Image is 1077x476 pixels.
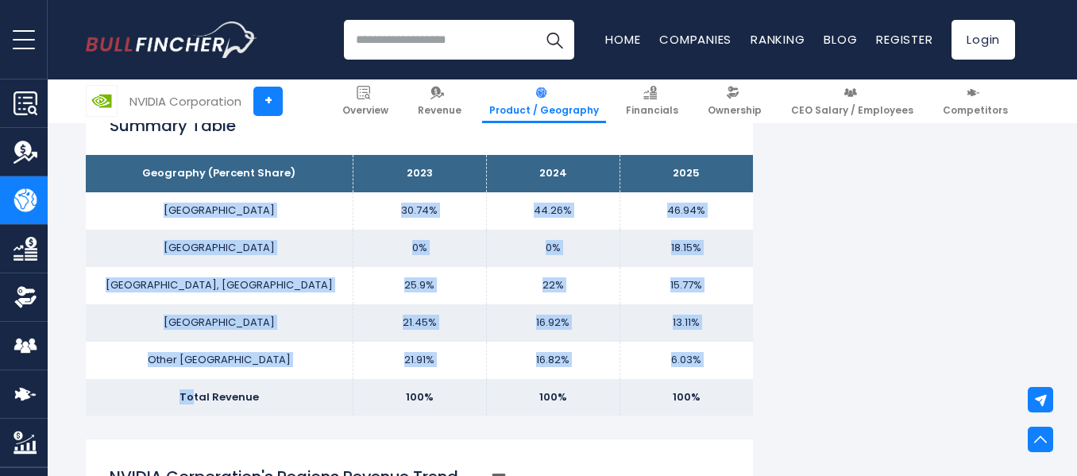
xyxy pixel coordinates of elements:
td: 18.15% [620,230,753,267]
td: 30.74% [353,192,486,230]
a: Financials [619,79,685,123]
td: 0% [353,230,486,267]
a: Product / Geography [482,79,606,123]
td: 13.11% [620,304,753,342]
td: 16.82% [486,342,620,379]
td: 100% [620,379,753,416]
th: 2025 [620,155,753,192]
span: Product / Geography [489,104,599,117]
a: Ranking [751,31,805,48]
a: Ownership [701,79,769,123]
span: Ownership [708,104,762,117]
span: Competitors [943,104,1008,117]
td: [GEOGRAPHIC_DATA] [86,304,353,342]
span: Revenue [418,104,461,117]
a: Go to homepage [86,21,257,58]
a: Home [605,31,640,48]
a: Overview [335,79,396,123]
td: 22% [486,267,620,304]
img: Bullfincher logo [86,21,257,58]
a: Login [952,20,1015,60]
td: 0% [486,230,620,267]
th: 2023 [353,155,486,192]
td: [GEOGRAPHIC_DATA], [GEOGRAPHIC_DATA] [86,267,353,304]
button: Search [535,20,574,60]
td: 46.94% [620,192,753,230]
td: 21.45% [353,304,486,342]
td: 25.9% [353,267,486,304]
td: 44.26% [486,192,620,230]
span: Financials [626,104,678,117]
td: 21.91% [353,342,486,379]
td: Other [GEOGRAPHIC_DATA] [86,342,353,379]
td: 6.03% [620,342,753,379]
div: NVIDIA Corporation [129,92,241,110]
img: Ownership [14,285,37,309]
a: Competitors [936,79,1015,123]
a: Blog [824,31,857,48]
th: Geography (Percent Share) [86,155,353,192]
a: Revenue [411,79,469,123]
td: 16.92% [486,304,620,342]
td: [GEOGRAPHIC_DATA] [86,192,353,230]
h2: Summary Table [110,114,729,137]
th: 2024 [486,155,620,192]
img: NVDA logo [87,86,117,116]
a: Register [876,31,932,48]
a: CEO Salary / Employees [784,79,921,123]
td: 15.77% [620,267,753,304]
span: CEO Salary / Employees [791,104,913,117]
td: 100% [486,379,620,416]
td: 100% [353,379,486,416]
td: Total Revenue [86,379,353,416]
td: [GEOGRAPHIC_DATA] [86,230,353,267]
a: Companies [659,31,732,48]
a: + [253,87,283,116]
span: Overview [342,104,388,117]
